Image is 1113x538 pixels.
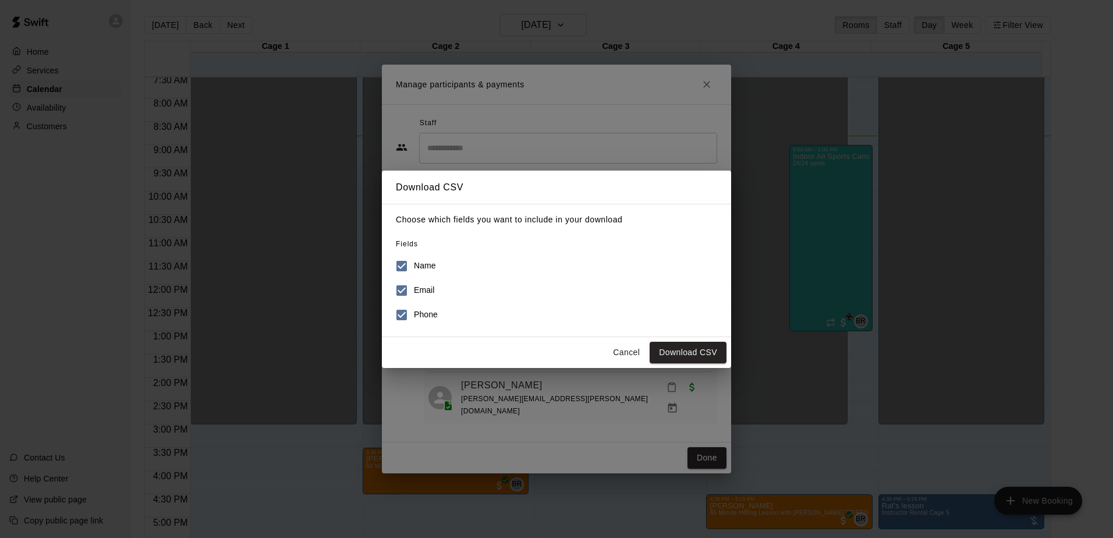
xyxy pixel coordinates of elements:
[396,214,717,226] p: Choose which fields you want to include in your download
[396,240,418,248] span: Fields
[608,342,645,363] button: Cancel
[414,260,436,272] h6: Name
[414,309,438,321] h6: Phone
[382,171,731,204] h2: Download CSV
[414,284,435,297] h6: Email
[650,342,726,363] button: Download CSV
